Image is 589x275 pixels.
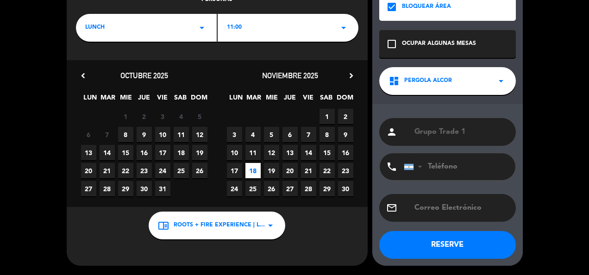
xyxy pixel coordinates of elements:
i: arrow_drop_down [196,22,207,33]
span: 20 [81,163,96,178]
i: chevron_right [346,71,356,81]
i: check_box_outline_blank [386,38,397,50]
i: check_box [386,1,397,12]
span: 25 [245,181,261,196]
span: 9 [338,127,353,142]
span: 1 [118,109,133,124]
span: 15 [320,145,335,160]
span: 20 [282,163,298,178]
i: chevron_left [78,71,88,81]
i: dashboard [388,75,400,87]
span: 8 [320,127,335,142]
i: arrow_drop_down [338,22,349,33]
span: 25 [174,163,189,178]
span: 29 [118,181,133,196]
i: arrow_drop_down [495,75,507,87]
span: 3 [155,109,170,124]
span: VIE [155,92,170,107]
span: 24 [155,163,170,178]
span: 22 [320,163,335,178]
span: 27 [81,181,96,196]
span: 14 [100,145,115,160]
span: 10 [155,127,170,142]
span: 16 [137,145,152,160]
span: MIE [119,92,134,107]
span: 15 [118,145,133,160]
span: 4 [245,127,261,142]
span: 16 [338,145,353,160]
span: 12 [192,127,207,142]
i: email [386,202,397,213]
span: 17 [227,163,242,178]
span: 6 [282,127,298,142]
span: 28 [301,181,316,196]
span: 30 [338,181,353,196]
span: LUNCH [85,23,105,32]
span: 2 [338,109,353,124]
span: 19 [264,163,279,178]
span: 5 [264,127,279,142]
div: OCUPAR ALGUNAS MESAS [402,39,476,49]
span: 23 [137,163,152,178]
span: 19 [192,145,207,160]
span: DOM [337,92,352,107]
span: 10 [227,145,242,160]
span: 8 [118,127,133,142]
span: 2 [137,109,152,124]
span: 26 [192,163,207,178]
span: 21 [301,163,316,178]
input: Nombre [414,125,509,138]
span: JUE [137,92,152,107]
span: 13 [282,145,298,160]
span: 7 [100,127,115,142]
span: MAR [100,92,116,107]
span: 23 [338,163,353,178]
span: 17 [155,145,170,160]
span: JUE [282,92,298,107]
span: 26 [264,181,279,196]
span: 9 [137,127,152,142]
span: MAR [246,92,262,107]
div: Argentina: +54 [404,154,426,180]
span: 21 [100,163,115,178]
span: octubre 2025 [120,71,168,80]
span: 27 [282,181,298,196]
span: 22 [118,163,133,178]
span: 13 [81,145,96,160]
span: MIE [264,92,280,107]
span: 12 [264,145,279,160]
input: Teléfono [404,153,506,180]
span: 28 [100,181,115,196]
i: person [386,126,397,137]
button: RESERVE [379,231,516,259]
span: 31 [155,181,170,196]
span: noviembre 2025 [262,71,318,80]
span: LUN [82,92,98,107]
span: SAB [319,92,334,107]
span: 5 [192,109,207,124]
span: VIE [301,92,316,107]
span: 11:00 [227,23,242,32]
input: Correo Electrónico [414,201,509,214]
span: 11 [245,145,261,160]
span: 14 [301,145,316,160]
span: 3 [227,127,242,142]
span: PERGOLA ALCOR [404,76,452,86]
div: BLOQUEAR ÁREA [402,2,451,12]
span: 6 [81,127,96,142]
span: ROOTS + FIRE EXPERIENCE | Legacy Pairing | 11hs [174,221,265,230]
span: 4 [174,109,189,124]
span: 18 [245,163,261,178]
span: 24 [227,181,242,196]
span: SAB [173,92,188,107]
span: LUN [228,92,244,107]
span: 7 [301,127,316,142]
i: arrow_drop_down [265,220,276,231]
i: chrome_reader_mode [158,220,169,231]
span: 29 [320,181,335,196]
span: DOM [191,92,206,107]
i: phone [386,161,397,172]
span: 11 [174,127,189,142]
span: 1 [320,109,335,124]
span: 30 [137,181,152,196]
